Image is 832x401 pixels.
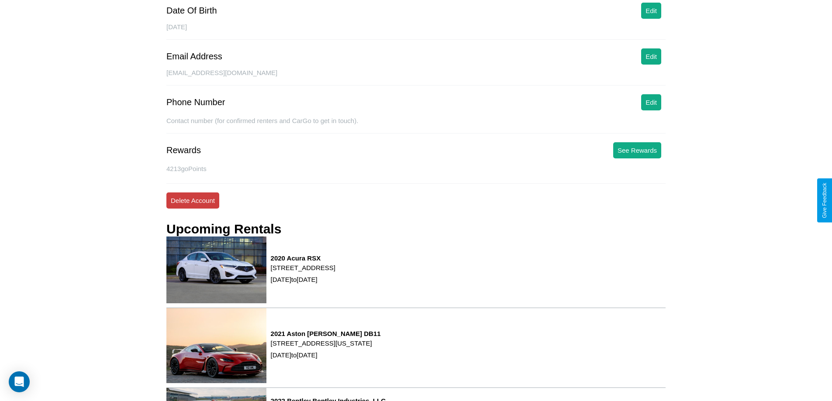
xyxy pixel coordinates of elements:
div: Rewards [166,145,201,155]
h3: 2020 Acura RSX [271,254,335,262]
img: rental [166,308,266,383]
div: [DATE] [166,23,666,40]
button: Delete Account [166,192,219,209]
button: Edit [641,3,661,19]
p: [DATE] to [DATE] [271,349,381,361]
p: 4213 goPoints [166,163,666,175]
div: Phone Number [166,97,225,107]
button: See Rewards [613,142,661,158]
div: Open Intercom Messenger [9,371,30,392]
p: [STREET_ADDRESS] [271,262,335,274]
button: Edit [641,94,661,110]
div: [EMAIL_ADDRESS][DOMAIN_NAME] [166,69,666,86]
div: Contact number (for confirmed renters and CarGo to get in touch). [166,117,666,134]
h3: Upcoming Rentals [166,222,281,236]
div: Date Of Birth [166,6,217,16]
p: [DATE] to [DATE] [271,274,335,285]
button: Edit [641,48,661,65]
div: Email Address [166,51,222,62]
h3: 2021 Aston [PERSON_NAME] DB11 [271,330,381,337]
img: rental [166,236,266,303]
p: [STREET_ADDRESS][US_STATE] [271,337,381,349]
div: Give Feedback [822,183,828,218]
